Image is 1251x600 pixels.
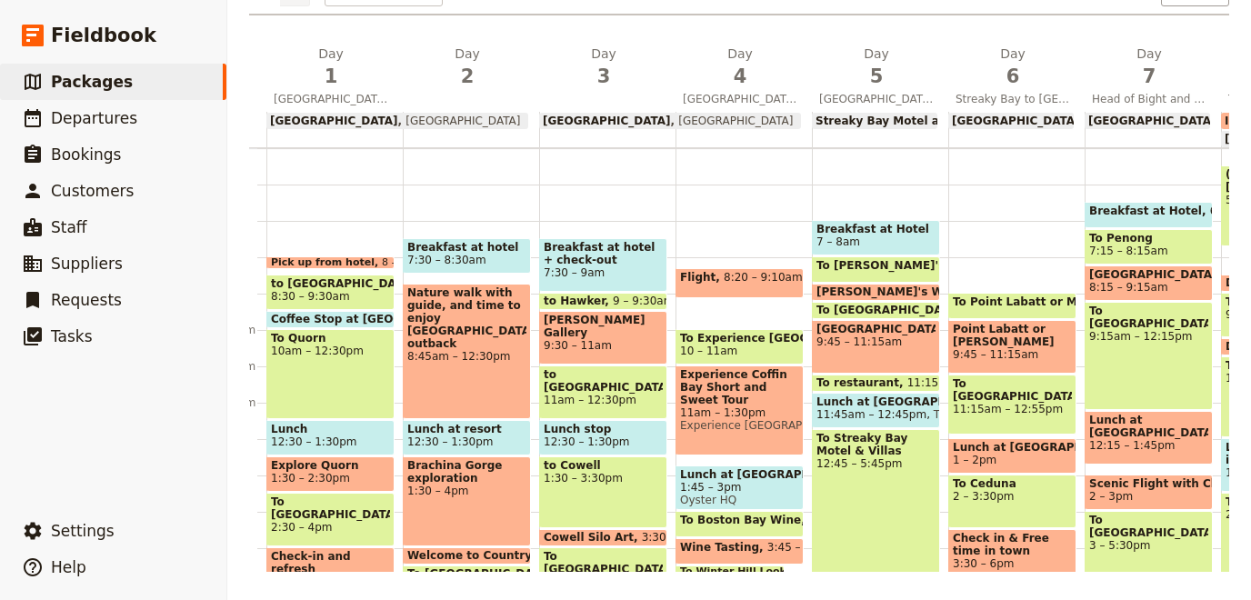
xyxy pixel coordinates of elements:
span: Explore Quorn [271,459,390,472]
div: [GEOGRAPHIC_DATA][GEOGRAPHIC_DATA] [539,113,801,129]
button: Day2 [403,45,539,97]
span: 3 – 5:30pm [1089,539,1208,552]
span: To Point Labatt or Muphys Haysteak [953,295,1183,308]
span: Check-in and refresh [271,550,390,575]
div: [GEOGRAPHIC_DATA]9:45 – 11:15am [812,320,940,374]
div: To Quorn10am – 12:30pm [266,329,395,419]
span: Departures [51,109,137,127]
span: Lunch at resort [407,423,526,435]
span: Coffee Stop at [GEOGRAPHIC_DATA] [271,313,498,325]
span: To Experience [GEOGRAPHIC_DATA] [680,332,799,345]
span: 3 [546,63,661,90]
span: 8 – 8:15am [382,257,438,268]
div: Flight8:20 – 9:10am[PERSON_NAME] [676,268,804,297]
span: Bookings [51,145,121,164]
span: Pick up from hotel [271,257,382,268]
span: 12:45 – 5:45pm [816,457,936,470]
span: to Cowell [544,459,663,472]
span: To [GEOGRAPHIC_DATA] [407,567,560,580]
div: Streaky Bay Motel and Villas [812,113,937,129]
span: 1:30 – 3:30pm [544,472,663,485]
div: Point Labatt or [PERSON_NAME] Haystacks9:45 – 11:15am [948,320,1076,374]
div: Lunch at [GEOGRAPHIC_DATA]12:15 – 1:45pm [1085,411,1213,465]
span: Breakfast at hotel + check-out [544,241,663,266]
div: Breakfast at hotel + check-out7:30 – 9am [539,238,667,292]
span: to Hawker [544,295,613,307]
span: Fieldbook [51,22,156,49]
div: [GEOGRAPHIC_DATA]8:15 – 9:15am [1085,265,1213,301]
span: Requests [51,291,122,309]
div: to [GEOGRAPHIC_DATA]11am – 12:30pm [539,365,667,419]
button: Day7Head of Bight and the Nullarbor [1085,45,1221,112]
span: 7 [1092,63,1206,90]
span: 9:30 – 11am [544,339,663,352]
span: 6 [956,63,1070,90]
div: To Boston Bay Wine [676,511,804,537]
span: To Winter Hill Lookout [680,566,812,577]
span: Lunch at [GEOGRAPHIC_DATA] [680,468,799,481]
div: Lunch at [GEOGRAPHIC_DATA]1 – 2pm [948,438,1076,474]
div: To Penong7:15 – 8:15am [1085,229,1213,265]
span: To [GEOGRAPHIC_DATA] [1089,514,1208,539]
div: to Hawker9 – 9:30am [539,293,667,310]
span: 12:15 – 1:45pm [1089,439,1208,452]
div: [GEOGRAPHIC_DATA] [1085,113,1210,129]
div: Breakfast at Hotel7 – 8am [812,220,940,255]
span: Suppliers [51,255,123,273]
span: 9:15am – 12:15pm [1089,330,1208,343]
button: Day1[GEOGRAPHIC_DATA] to Ikara-Flinders Ranges [266,45,403,112]
span: Breakfast at hotel [407,241,526,254]
span: 1 [274,63,388,90]
span: [PERSON_NAME] Gallery [544,314,663,339]
span: 11am – 12:30pm [544,394,663,406]
span: Lunch at [GEOGRAPHIC_DATA] [816,395,936,408]
h2: Day [683,45,797,90]
div: To Winter Hill Lookout [676,565,785,578]
button: Day3 [539,45,676,97]
span: Lunch at [GEOGRAPHIC_DATA] [953,441,1072,454]
span: [GEOGRAPHIC_DATA] [816,323,936,335]
div: [PERSON_NAME] Gallery9:30 – 11am [539,311,667,365]
span: [GEOGRAPHIC_DATA] [1089,268,1208,281]
span: to [GEOGRAPHIC_DATA] [544,368,663,394]
span: 7 – 8am [816,235,860,248]
span: 3:30 – 6pm [953,557,1072,570]
div: To [GEOGRAPHIC_DATA] [812,302,940,319]
span: [PERSON_NAME]'s Way [816,285,965,298]
span: 8:45am – 12:30pm [407,350,526,363]
span: 8:20 – 9:10am [724,271,803,295]
div: Coffee Stop at [GEOGRAPHIC_DATA] [266,311,395,328]
div: Experience Coffin Bay Short and Sweet Tour11am – 1:30pmExperience [GEOGRAPHIC_DATA] [676,365,804,455]
span: Breakfast at Hotel [1089,205,1210,217]
span: 10 – 11am [680,345,737,357]
div: [GEOGRAPHIC_DATA] [948,113,1074,129]
span: 2 – 3pm [1089,490,1133,503]
div: [PERSON_NAME]'s Way [812,284,940,301]
div: Brachina Gorge exploration1:30 – 4pm [403,456,531,546]
span: To Streaky Bay Motel & Villas [816,432,936,457]
span: 11:15am – 12:55pm [953,403,1072,415]
span: Customers [51,182,134,200]
span: [GEOGRAPHIC_DATA] to [GEOGRAPHIC_DATA] [812,92,941,106]
span: 11:15 – 11:45am [907,376,1000,389]
span: [GEOGRAPHIC_DATA] to [GEOGRAPHIC_DATA] [676,92,805,106]
div: Cowell Silo Art3:30 – 4pm [539,529,667,546]
span: To Penong [1089,232,1208,245]
span: Cowell Silo Art [544,531,642,544]
span: Streaky Bay Motel and Villas [816,115,992,127]
span: To [GEOGRAPHIC_DATA] [1089,305,1208,330]
div: to Cowell1:30 – 3:30pm [539,456,667,528]
div: To [GEOGRAPHIC_DATA]11:15am – 12:55pm [948,375,1076,435]
span: [GEOGRAPHIC_DATA] [270,115,398,127]
span: To [GEOGRAPHIC_DATA] [953,377,1072,403]
span: 11am – 1:30pm [680,406,799,419]
span: 9 – 9:30am [613,295,674,307]
span: 2 [410,63,525,90]
span: 3:30 – 4pm [642,531,704,544]
div: Lunch12:30 – 1:30pm [266,420,395,455]
span: Flight [680,271,724,284]
div: To [GEOGRAPHIC_DATA]2:30 – 4pm [266,493,395,546]
span: To restaurant [816,376,907,389]
div: To Experience [GEOGRAPHIC_DATA]10 – 11am [676,329,804,365]
span: 12:30 – 1:30pm [544,435,629,448]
